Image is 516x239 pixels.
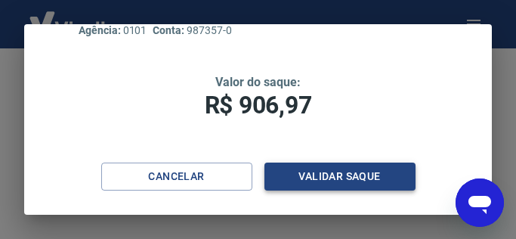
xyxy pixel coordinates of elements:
span: Valor do saque: [215,75,300,89]
span: R$ 906,97 [205,91,312,119]
p: 987357-0 [153,23,231,39]
button: Cancelar [101,163,252,191]
button: Validar saque [264,163,416,191]
span: Agência: [79,24,123,36]
span: Conta: [153,24,187,36]
iframe: Botão para abrir a janela de mensagens [456,178,504,227]
p: 0101 [79,23,147,39]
